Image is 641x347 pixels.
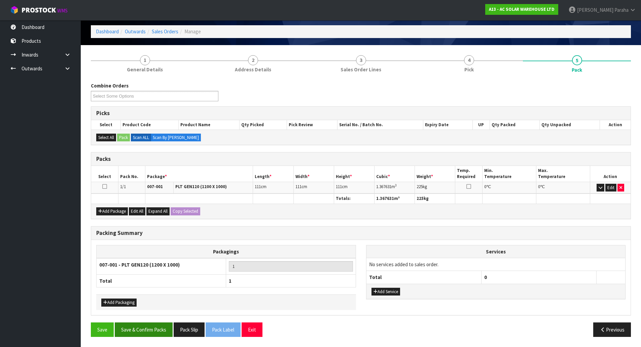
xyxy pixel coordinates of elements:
span: 0 [484,274,487,280]
th: Cubic [375,166,415,182]
th: Max. Temperature [536,166,590,182]
td: cm [253,182,293,194]
button: Add Service [371,288,400,296]
span: 0 [484,184,486,189]
h3: Packing Summary [96,230,626,236]
button: Pack [117,134,130,142]
span: Manage [184,28,201,35]
strong: PLT GEN120 (1200 X 1000) [175,184,227,189]
span: 111 [255,184,261,189]
th: Select [91,166,118,182]
span: 2 [248,55,258,65]
button: Pack Slip [174,322,205,337]
th: Action [590,166,631,182]
a: Outwards [125,28,146,35]
td: ℃ [482,182,536,194]
span: Sales Order Lines [341,66,381,73]
strong: 007-001 [147,184,163,189]
strong: 007-001 - PLT GEN120 (1200 X 1000) [99,262,180,268]
span: 1.367631 [376,184,391,189]
span: Pack [572,66,582,73]
th: Product Code [121,120,179,130]
th: Total [366,271,482,284]
button: Exit [242,322,262,337]
th: Pack No. [118,166,145,182]
th: Select [91,120,121,130]
a: Dashboard [96,28,119,35]
span: [PERSON_NAME] [577,7,613,13]
h3: Picks [96,110,626,116]
td: cm [293,182,334,194]
th: Qty Unpacked [539,120,600,130]
strong: A13 - AC SOLAR WAREHOUSE LTD [489,6,555,12]
span: 3 [356,55,366,65]
button: Edit [605,184,616,192]
span: 111 [295,184,301,189]
button: Edit All [129,207,145,215]
th: Weight [415,166,455,182]
sup: 3 [395,183,397,187]
th: Length [253,166,293,182]
small: WMS [57,7,68,14]
button: Add Package [96,207,128,215]
span: Address Details [235,66,271,73]
h3: Packs [96,156,626,162]
span: Paraha [614,7,629,13]
th: m³ [375,194,415,204]
th: Totals: [334,194,374,204]
th: Temp. Required [455,166,482,182]
label: Combine Orders [91,82,129,89]
th: Min. Temperature [482,166,536,182]
th: kg [415,194,455,204]
span: 111 [336,184,342,189]
button: Save & Confirm Packs [115,322,173,337]
th: Product Name [179,120,240,130]
span: ProStock [22,6,56,14]
th: Services [366,245,626,258]
button: Previous [593,322,631,337]
label: Scan ALL [131,134,151,142]
button: Select All [96,134,116,142]
th: Serial No. / Batch No. [337,120,423,130]
th: Total [97,275,226,287]
span: Pack [91,77,631,342]
label: Scan By [PERSON_NAME] [151,134,201,142]
td: No services added to sales order. [366,258,626,271]
span: General Details [127,66,163,73]
img: cube-alt.png [10,6,19,14]
th: Expiry Date [423,120,473,130]
span: 4 [464,55,474,65]
th: Packagings [97,245,356,258]
button: Save [91,322,114,337]
th: Package [145,166,253,182]
a: Sales Orders [152,28,178,35]
span: Pick [464,66,474,73]
button: Pack Label [206,322,241,337]
button: Expand All [146,207,170,215]
span: 0 [538,184,540,189]
th: Height [334,166,374,182]
span: 1 [140,55,150,65]
th: Action [600,120,631,130]
th: UP [472,120,490,130]
span: 1.367631 [376,196,394,201]
span: 5 [572,55,582,65]
th: Qty Picked [240,120,287,130]
td: ℃ [536,182,590,194]
span: 225 [417,184,423,189]
td: cm [334,182,374,194]
button: Add Packaging [101,299,137,307]
span: 1 [229,278,232,284]
td: kg [415,182,455,194]
button: Copy Selected [171,207,200,215]
span: Expand All [148,208,168,214]
th: Qty Packed [490,120,539,130]
a: A13 - AC SOLAR WAREHOUSE LTD [485,4,558,15]
th: Pick Review [287,120,337,130]
td: m [375,182,415,194]
span: 225 [417,196,424,201]
span: 1/1 [120,184,126,189]
th: Width [293,166,334,182]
